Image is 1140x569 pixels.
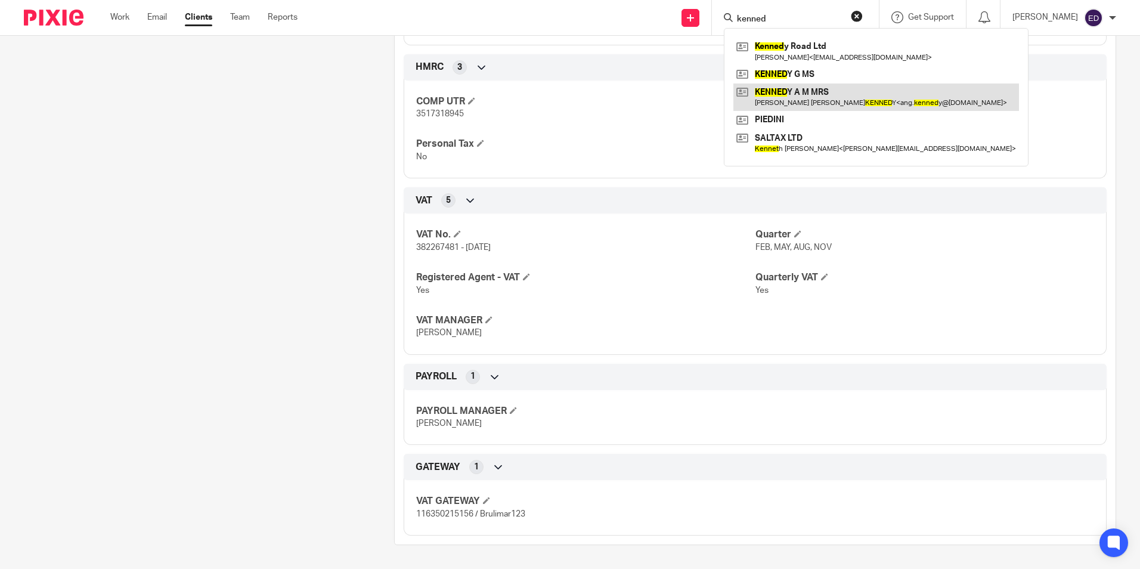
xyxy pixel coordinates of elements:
span: 382267481 - [DATE] [416,243,491,252]
h4: VAT GATEWAY [416,495,755,508]
a: Work [110,11,129,23]
span: 116350215156 / Brulimar123 [416,510,525,518]
span: 3517318945 [416,110,464,118]
a: Reports [268,11,298,23]
span: Yes [755,286,769,295]
span: [PERSON_NAME] [416,329,482,337]
span: GATEWAY [416,461,460,474]
h4: Quarterly VAT [755,271,1094,284]
h4: Registered Agent - VAT [416,271,755,284]
span: Yes [416,286,429,295]
p: [PERSON_NAME] [1012,11,1078,23]
h4: PAYROLL MANAGER [416,405,755,418]
a: Email [147,11,167,23]
input: Search [736,14,843,25]
h4: Personal Tax [416,138,755,150]
span: 5 [446,194,451,206]
span: 3 [457,61,462,73]
span: HMRC [416,61,444,73]
span: Get Support [908,13,954,21]
button: Clear [851,10,863,22]
span: [PERSON_NAME] [416,419,482,428]
span: 1 [474,461,479,473]
span: VAT [416,194,432,207]
h4: VAT MANAGER [416,314,755,327]
img: svg%3E [1084,8,1103,27]
span: PAYROLL [416,370,457,383]
h4: Quarter [755,228,1094,241]
a: Clients [185,11,212,23]
span: 1 [470,370,475,382]
h4: COMP UTR [416,95,755,108]
a: Team [230,11,250,23]
span: FEB, MAY, AUG, NOV [755,243,832,252]
h4: VAT No. [416,228,755,241]
span: No [416,153,427,161]
img: Pixie [24,10,83,26]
